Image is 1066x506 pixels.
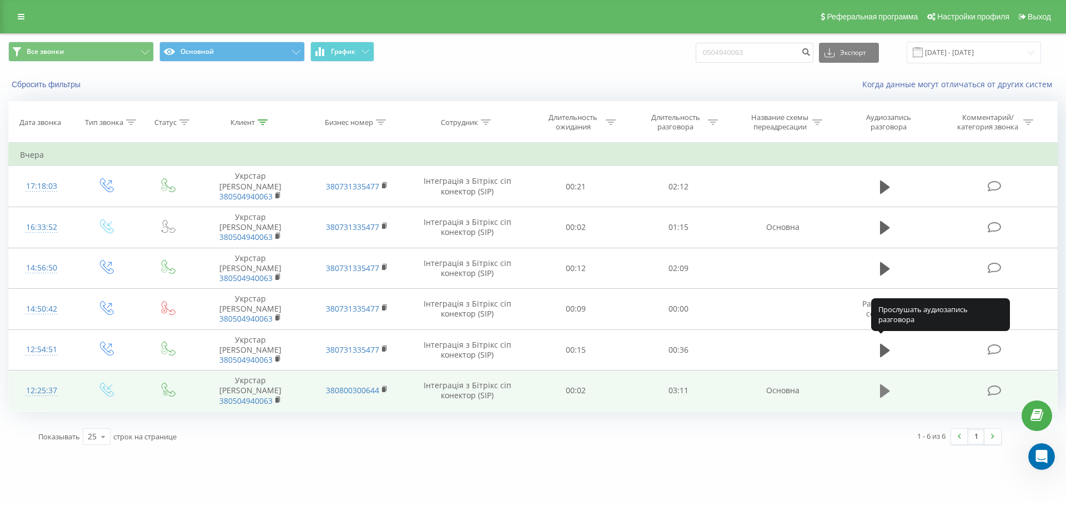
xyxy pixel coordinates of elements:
a: 380504940063 [219,313,273,324]
img: Profile image for Fin [32,8,49,26]
a: 380504940063 [219,273,273,283]
div: Сотрудник [441,118,478,127]
div: так, дякую [150,57,213,82]
div: 25 [88,431,97,442]
div: Название схемы переадресации [750,113,809,132]
td: Укрстар [PERSON_NAME] [197,370,304,412]
td: Укрстар [PERSON_NAME] [197,289,304,330]
a: 380504940063 [219,232,273,242]
div: null говорит… [9,57,213,91]
td: 03:11 [627,370,729,412]
iframe: Intercom live chat [1028,443,1055,470]
a: 380800300644 [326,385,379,395]
a: 380731335477 [326,263,379,273]
div: 16:33:52 [20,217,63,238]
span: Выход [1028,12,1051,21]
td: 02:09 [627,248,729,289]
div: Прослушать аудиозапись разговора [871,298,1010,331]
div: 17:18:03 [20,176,63,197]
span: Все звонки [27,47,64,56]
td: 00:02 [525,207,627,248]
td: Основна [730,370,836,412]
button: График [310,42,374,62]
span: Настройки профиля [937,12,1009,21]
td: 00:09 [525,289,627,330]
td: Основна [730,207,836,248]
td: Інтеграція з Бітрікс сіп конектор (SIP) [410,329,525,370]
a: 380731335477 [326,181,379,192]
div: Дата звонка [19,118,61,127]
div: Аудиозапись разговора [853,113,925,132]
td: 00:00 [627,289,729,330]
span: строк на странице [113,432,177,442]
div: Клиент [230,118,255,127]
div: Закрыть [195,7,215,27]
span: Разговор не состоялся [862,298,908,319]
td: Інтеграція з Бітрікс сіп конектор (SIP) [410,370,525,412]
div: Тип звонка [85,118,123,127]
td: Укрстар [PERSON_NAME] [197,207,304,248]
div: Длительность разговора [646,113,705,132]
p: Наша команда также может помочь [54,13,170,30]
div: Рада була допомогти!Обов'язково звертайтеся, якщо виникнуть питання! 😉Гарного вам дня! [9,90,182,301]
div: так, дякую [159,64,204,75]
td: 00:36 [627,329,729,370]
button: Экспорт [819,43,879,63]
div: Гарного вам дня! [18,135,173,146]
td: 02:12 [627,166,729,207]
div: Daria говорит… [9,90,213,310]
a: 380731335477 [326,222,379,232]
a: Когда данные могут отличаться от других систем [862,79,1058,89]
span: Показывать [38,432,80,442]
div: 12:25:37 [20,380,63,402]
div: Допоможіть користувачеві [PERSON_NAME] зрозуміти, як він справляється: [9,310,182,357]
div: Бизнес номер [325,118,373,127]
button: Главная [174,7,195,28]
td: 00:21 [525,166,627,207]
div: Допоможіть користувачеві [PERSON_NAME] зрозуміти, як він справляється: [18,317,173,350]
button: Все звонки [8,42,154,62]
span: Реферальная программа [827,12,918,21]
button: Сбросить фильтры [8,79,86,89]
a: 1 [968,429,984,444]
a: 380504940063 [219,191,273,202]
td: 00:12 [525,248,627,289]
td: Укрстар [PERSON_NAME] [197,248,304,289]
div: Fin говорит… [9,310,213,358]
div: Рада була допомогти! [18,97,173,108]
div: 12:54:51 [20,339,63,360]
h1: Fin [54,4,67,13]
td: 00:02 [525,370,627,412]
div: 1 - 6 из 6 [917,430,946,442]
td: Укрстар [PERSON_NAME] [197,166,304,207]
td: Інтеграція з Бітрікс сіп конектор (SIP) [410,289,525,330]
td: Інтеграція з Бітрікс сіп конектор (SIP) [410,248,525,289]
input: Поиск по номеру [696,43,813,63]
a: 380731335477 [326,344,379,355]
td: 01:15 [627,207,729,248]
div: 14:56:50 [20,257,63,279]
button: Основной [159,42,305,62]
span: График [331,48,355,56]
div: Обов'язково звертайтеся, якщо виникнуть питання! 😉 [18,108,173,129]
td: Інтеграція з Бітрікс сіп конектор (SIP) [410,166,525,207]
a: 380731335477 [326,303,379,314]
div: Комментарий/категория звонка [956,113,1020,132]
button: go back [7,7,28,28]
div: 14:50:42 [20,298,63,320]
td: 00:15 [525,329,627,370]
td: Інтеграція з Бітрікс сіп конектор (SIP) [410,207,525,248]
div: Статус [154,118,177,127]
a: 380504940063 [219,354,273,365]
td: Укрстар [PERSON_NAME] [197,329,304,370]
a: 380504940063 [219,395,273,406]
div: Длительность ожидания [544,113,603,132]
td: Вчера [9,144,1058,166]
